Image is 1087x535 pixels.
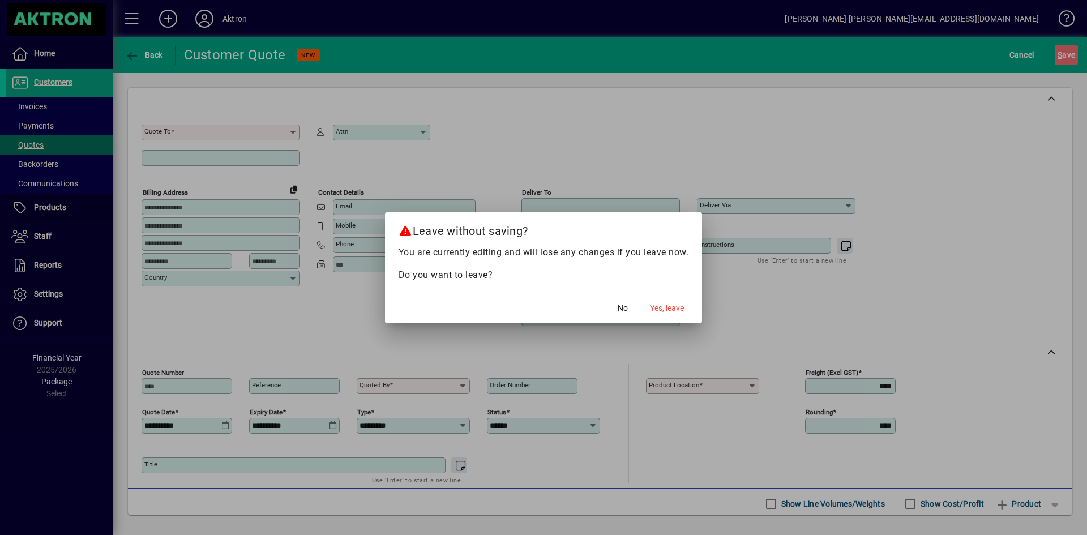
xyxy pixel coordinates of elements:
button: No [605,298,641,319]
button: Yes, leave [645,298,688,319]
h2: Leave without saving? [385,212,703,245]
p: Do you want to leave? [399,268,689,282]
span: Yes, leave [650,302,684,314]
span: No [618,302,628,314]
p: You are currently editing and will lose any changes if you leave now. [399,246,689,259]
